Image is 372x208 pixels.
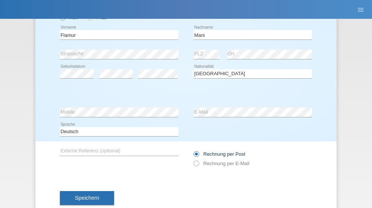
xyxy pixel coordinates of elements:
input: Rechnung per E-Mail [194,161,198,170]
a: menu [353,7,368,12]
input: Rechnung per Post [194,151,198,161]
label: Rechnung per Post [194,151,245,157]
i: menu [357,6,364,14]
button: Speichern [60,191,114,205]
label: Rechnung per E-Mail [194,161,249,166]
span: Speichern [75,195,99,201]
